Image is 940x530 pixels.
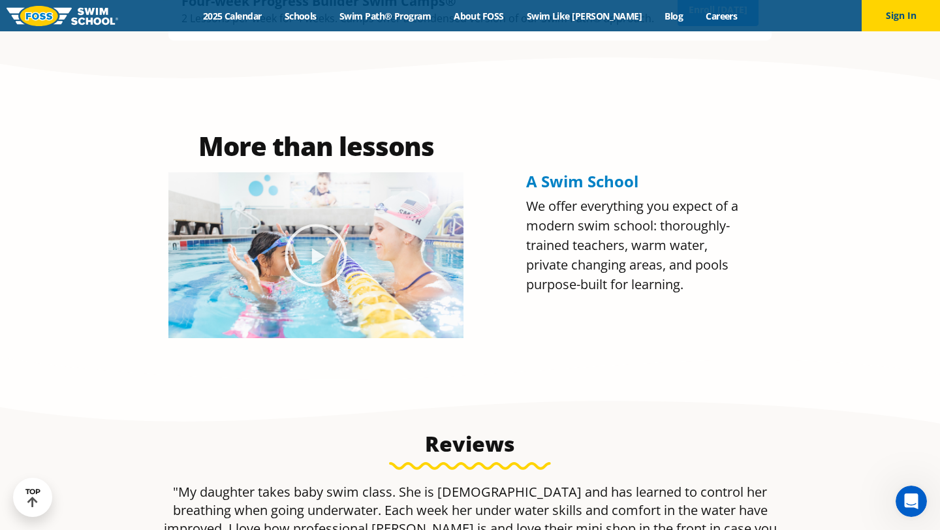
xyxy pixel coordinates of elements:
[7,6,118,26] img: FOSS Swim School Logo
[283,223,349,288] div: Play Video about Olympian Regan Smith, FOSS
[526,170,638,192] span: A Swim School
[162,431,778,457] h3: Reviews
[168,133,463,159] h2: More than lessons
[273,10,328,22] a: Schools
[443,10,516,22] a: About FOSS
[515,10,653,22] a: Swim Like [PERSON_NAME]
[896,486,927,517] iframe: Intercom live chat
[328,10,442,22] a: Swim Path® Program
[653,10,695,22] a: Blog
[168,172,463,338] img: Olympian Regan Smith, FOSS
[25,488,40,508] div: TOP
[191,10,273,22] a: 2025 Calendar
[695,10,749,22] a: Careers
[526,197,738,293] span: We offer everything you expect of a modern swim school: thoroughly-trained teachers, warm water, ...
